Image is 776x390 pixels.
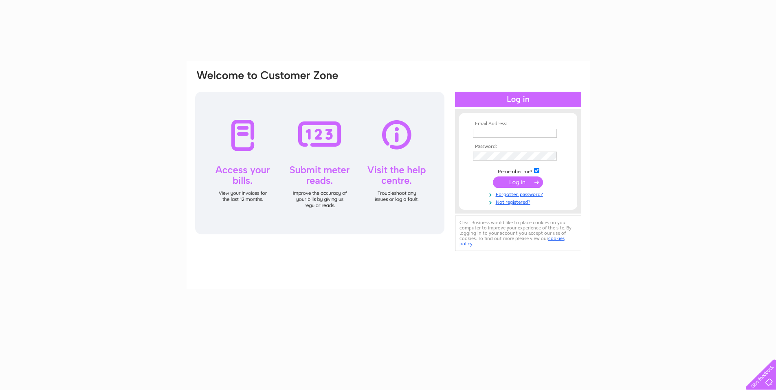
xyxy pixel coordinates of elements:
[459,236,565,247] a: cookies policy
[473,190,565,198] a: Forgotten password?
[471,167,565,175] td: Remember me?
[473,198,565,205] a: Not registered?
[471,144,565,150] th: Password:
[493,176,543,188] input: Submit
[455,216,581,251] div: Clear Business would like to place cookies on your computer to improve your experience of the sit...
[471,121,565,127] th: Email Address:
